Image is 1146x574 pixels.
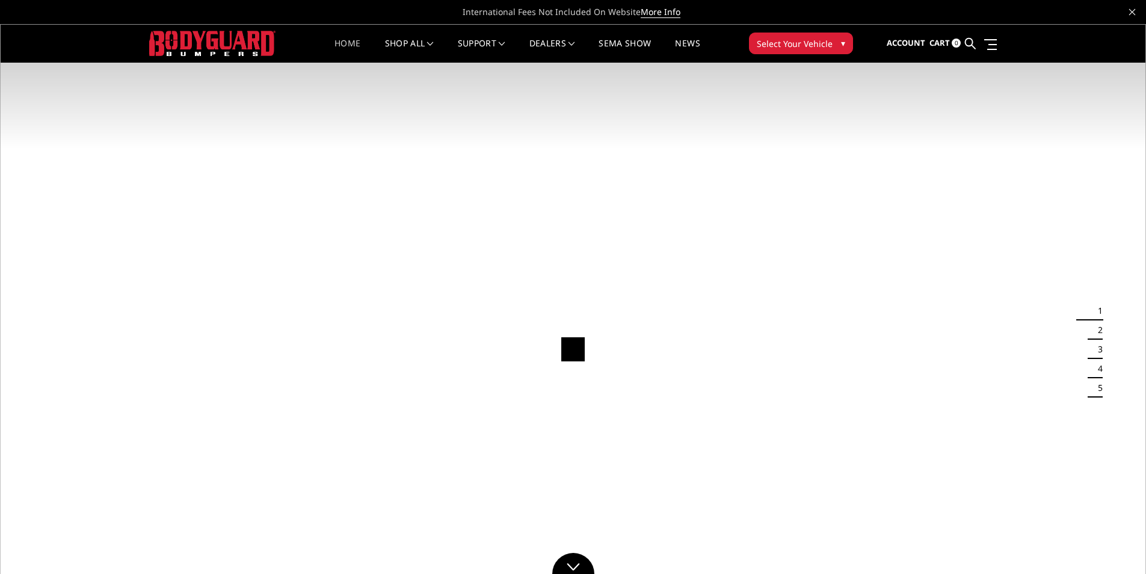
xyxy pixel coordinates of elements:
a: shop all [385,39,434,63]
a: Support [458,39,505,63]
button: 2 of 5 [1091,320,1103,340]
a: News [675,39,700,63]
span: Cart [929,37,950,48]
button: 4 of 5 [1091,359,1103,378]
a: SEMA Show [599,39,651,63]
button: 1 of 5 [1091,301,1103,320]
span: 0 [952,39,961,48]
a: Account [887,27,925,60]
button: 3 of 5 [1091,340,1103,359]
span: Select Your Vehicle [757,37,833,50]
a: More Info [641,6,680,18]
a: Click to Down [552,553,594,574]
img: BODYGUARD BUMPERS [149,31,276,55]
span: Account [887,37,925,48]
span: ▾ [841,37,845,49]
a: Dealers [529,39,575,63]
button: 5 of 5 [1091,378,1103,398]
a: Cart 0 [929,27,961,60]
a: Home [334,39,360,63]
button: Select Your Vehicle [749,33,853,54]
